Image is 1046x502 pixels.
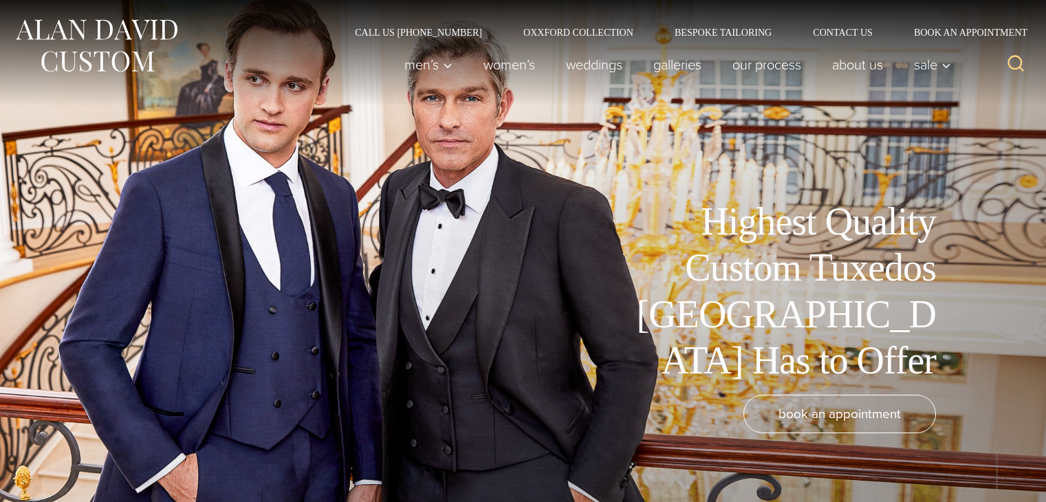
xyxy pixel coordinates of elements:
a: weddings [551,51,638,78]
a: Bespoke Tailoring [654,28,792,37]
a: About Us [817,51,899,78]
a: book an appointment [743,395,936,433]
a: Galleries [638,51,717,78]
h1: Highest Quality Custom Tuxedos [GEOGRAPHIC_DATA] Has to Offer [626,199,936,384]
a: Oxxford Collection [503,28,654,37]
img: Alan David Custom [14,15,179,76]
span: book an appointment [778,404,901,424]
span: Men’s [404,58,453,72]
a: Contact Us [792,28,893,37]
button: View Search Form [999,48,1032,81]
a: Call Us [PHONE_NUMBER] [334,28,503,37]
a: Women’s [468,51,551,78]
nav: Secondary Navigation [334,28,1032,37]
a: Book an Appointment [893,28,1032,37]
span: Sale [914,58,951,72]
nav: Primary Navigation [389,51,959,78]
a: Our Process [717,51,817,78]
